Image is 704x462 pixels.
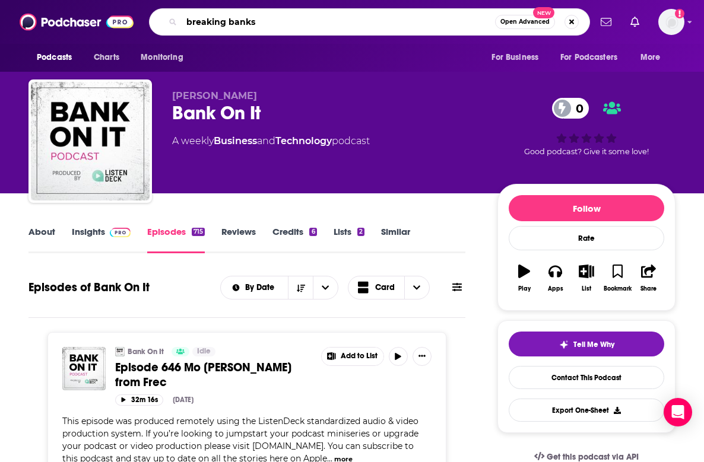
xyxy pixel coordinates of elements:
span: Idle [197,346,211,358]
button: Sort Direction [288,276,313,299]
a: Idle [192,347,215,356]
img: Podchaser Pro [110,228,131,237]
span: and [257,135,275,146]
div: 715 [192,228,205,236]
input: Search podcasts, credits, & more... [182,12,495,31]
button: Show profile menu [658,9,684,35]
div: Search podcasts, credits, & more... [149,8,590,36]
div: 0Good podcast? Give it some love! [497,90,676,164]
button: open menu [28,46,87,69]
button: Apps [540,257,570,299]
span: Tell Me Why [573,340,614,349]
span: Good podcast? Give it some love! [524,147,649,156]
button: Follow [509,195,664,221]
h1: Episodes of Bank On It [28,280,150,295]
a: Technology [275,135,332,146]
span: Podcasts [37,49,72,66]
button: Share [633,257,664,299]
button: open menu [132,46,198,69]
a: Similar [381,226,410,253]
div: A weekly podcast [172,134,370,148]
div: Play [518,285,531,292]
a: About [28,226,55,253]
a: InsightsPodchaser Pro [72,226,131,253]
a: Episode 646 Mo [PERSON_NAME] from Frec [115,360,313,390]
span: [PERSON_NAME] [172,90,257,101]
div: 2 [357,228,364,236]
div: Open Intercom Messenger [664,398,692,426]
svg: Email not verified [675,9,684,18]
div: 6 [309,228,316,236]
span: Card [375,283,395,292]
button: open menu [221,283,288,292]
span: New [533,7,554,18]
button: open menu [632,46,676,69]
img: Podchaser - Follow, Share and Rate Podcasts [20,11,134,33]
div: List [582,285,591,292]
a: Charts [86,46,126,69]
a: Credits6 [272,226,316,253]
div: Bookmark [604,285,632,292]
div: Share [640,285,657,292]
div: Apps [548,285,563,292]
div: [DATE] [173,396,194,404]
button: Choose View [348,276,430,299]
button: Show More Button [322,348,383,365]
span: By Date [245,283,278,292]
span: Logged in as jbarbour [658,9,684,35]
button: List [571,257,602,299]
button: open menu [553,46,635,69]
button: Export One-Sheet [509,399,664,422]
a: Show notifications dropdown [596,12,616,32]
button: Show More Button [413,347,432,366]
img: tell me why sparkle [559,340,569,349]
span: Episode 646 Mo [PERSON_NAME] from Frec [115,360,291,390]
span: Get this podcast via API [547,452,639,462]
button: open menu [313,276,338,299]
a: Bank On It [128,347,164,356]
span: Monitoring [141,49,183,66]
img: Episode 646 Mo Al Adham from Frec [62,347,106,390]
span: Open Advanced [500,19,550,25]
span: Add to List [341,352,378,361]
a: 0 [552,98,589,119]
button: Open AdvancedNew [495,15,555,29]
a: Lists2 [334,226,364,253]
span: For Business [491,49,538,66]
img: Bank On It [31,82,150,200]
span: More [640,49,661,66]
button: 32m 16s [115,394,163,406]
a: Business [214,135,257,146]
span: For Podcasters [560,49,617,66]
a: Contact This Podcast [509,366,664,389]
h2: Choose List sort [220,276,338,299]
button: Bookmark [602,257,633,299]
img: Bank On It [115,347,125,356]
span: 0 [564,98,589,119]
button: tell me why sparkleTell Me Why [509,332,664,356]
a: Reviews [221,226,256,253]
a: Episodes715 [147,226,205,253]
button: open menu [483,46,553,69]
span: Charts [94,49,119,66]
button: Play [509,257,540,299]
img: User Profile [658,9,684,35]
div: Rate [509,226,664,250]
a: Show notifications dropdown [626,12,644,32]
